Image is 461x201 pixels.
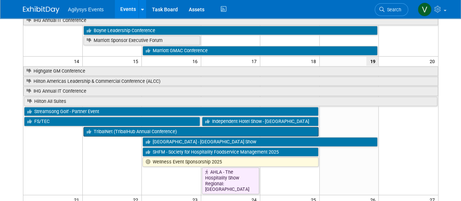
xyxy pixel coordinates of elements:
[142,137,378,147] a: [GEOGRAPHIC_DATA] - [GEOGRAPHIC_DATA] Show
[310,57,319,66] span: 18
[73,57,82,66] span: 14
[132,57,141,66] span: 15
[24,97,437,106] a: Hilton All Suites
[142,46,378,55] a: Marriott GMAC Conference
[202,167,259,194] a: AHLA - The Hospitality Show Regional: [GEOGRAPHIC_DATA]
[375,3,408,16] a: Search
[142,157,319,167] a: Wellness Event Sponsorship 2025
[83,36,200,45] a: Marriott Sponsor Executive Forum
[23,66,438,76] a: Highgate GM Conference
[192,57,201,66] span: 16
[83,127,319,136] a: TribalNet (TribalHub Annual Conference)
[24,107,319,116] a: Streamsong Golf - Partner Event
[429,57,438,66] span: 20
[384,7,401,12] span: Search
[24,117,200,126] a: FS/TEC
[202,117,319,126] a: Independent Hotel Show - [GEOGRAPHIC_DATA]
[23,6,59,13] img: ExhibitDay
[23,16,438,25] a: IHG Annual IT Conference
[23,86,438,96] a: IHG Annual IT Conference
[366,57,378,66] span: 19
[251,57,260,66] span: 17
[418,3,431,16] img: Vaitiare Munoz
[142,147,319,157] a: SHFM - Society for Hospitality Foodservice Management 2025
[83,26,378,35] a: Boyne Leadership Conference
[23,77,438,86] a: Hilton Americas Leadership & Commercial Conference (ALCC)
[68,7,104,12] span: Agilysys Events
